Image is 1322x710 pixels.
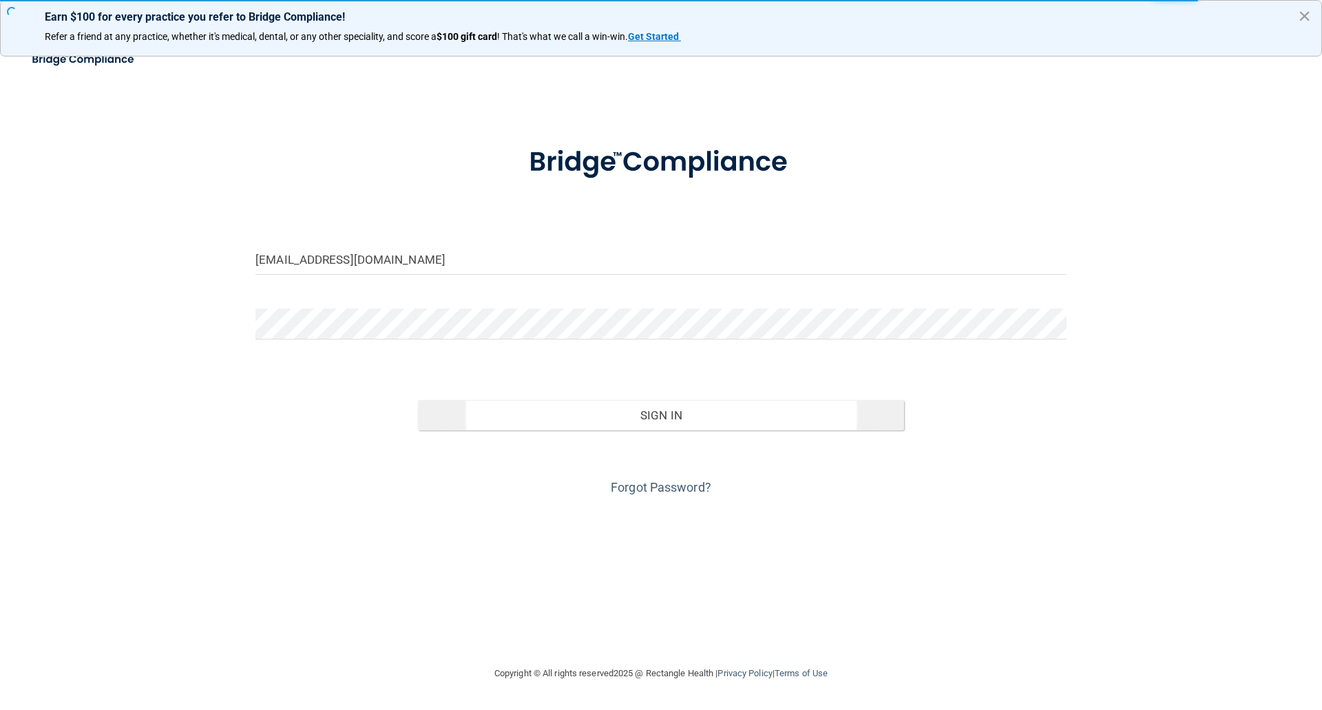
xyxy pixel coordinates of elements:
[1298,5,1311,27] button: Close
[410,651,912,696] div: Copyright © All rights reserved 2025 @ Rectangle Health | |
[717,668,772,678] a: Privacy Policy
[775,668,828,678] a: Terms of Use
[45,10,1277,23] p: Earn $100 for every practice you refer to Bridge Compliance!
[497,31,628,42] span: ! That's what we call a win-win.
[628,31,681,42] a: Get Started
[611,480,711,494] a: Forgot Password?
[418,400,905,430] button: Sign In
[437,31,497,42] strong: $100 gift card
[21,45,147,74] img: bridge_compliance_login_screen.278c3ca4.svg
[501,127,821,198] img: bridge_compliance_login_screen.278c3ca4.svg
[45,31,437,42] span: Refer a friend at any practice, whether it's medical, dental, or any other speciality, and score a
[255,244,1067,275] input: Email
[628,31,679,42] strong: Get Started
